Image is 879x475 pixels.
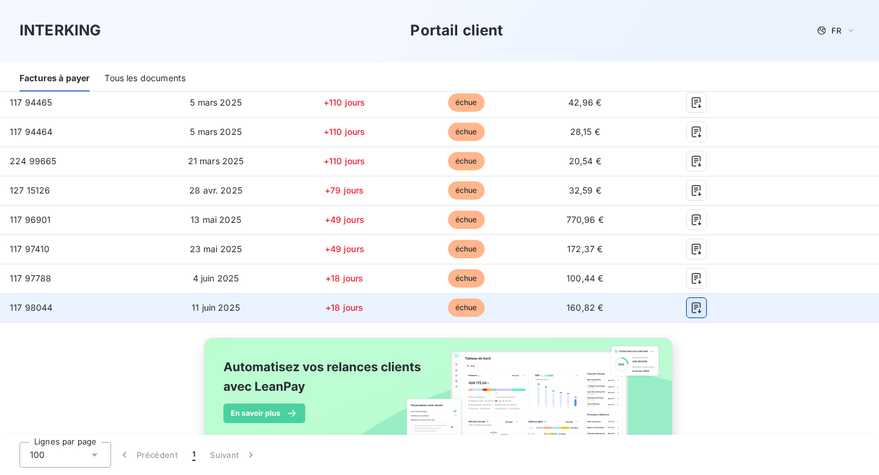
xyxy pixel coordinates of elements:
span: +49 jours [325,244,364,254]
span: 770,96 € [566,214,604,225]
span: 21 mars 2025 [188,156,244,166]
span: 1 [192,449,195,461]
span: 117 96901 [10,214,51,225]
span: 117 97410 [10,244,49,254]
span: échue [448,240,485,258]
span: +110 jours [324,97,366,107]
span: 100,44 € [566,273,603,283]
button: 1 [185,442,203,468]
span: échue [448,299,485,317]
span: 117 94464 [10,126,52,137]
span: échue [448,211,485,229]
span: échue [448,152,485,170]
span: 4 juin 2025 [193,273,239,283]
button: Suivant [203,442,264,468]
span: 127 15126 [10,185,50,195]
button: Précédent [111,442,185,468]
span: 32,59 € [569,185,601,195]
span: +18 jours [325,273,363,283]
span: 224 99665 [10,156,56,166]
span: 172,37 € [567,244,602,254]
span: +49 jours [325,214,364,225]
span: 13 mai 2025 [190,214,241,225]
span: échue [448,93,485,112]
span: 100 [30,449,45,461]
span: +79 jours [325,185,364,195]
span: échue [448,123,485,141]
span: 23 mai 2025 [190,244,242,254]
span: 160,82 € [566,302,603,313]
h3: Portail client [410,20,503,42]
span: 11 juin 2025 [192,302,240,313]
span: 20,54 € [569,156,601,166]
h3: INTERKING [20,20,101,42]
span: 117 98044 [10,302,52,313]
div: Tous les documents [104,66,186,92]
span: 5 mars 2025 [190,97,242,107]
span: 5 mars 2025 [190,126,242,137]
span: échue [448,181,485,200]
span: 28,15 € [570,126,600,137]
span: +110 jours [324,126,366,137]
span: 117 97788 [10,273,51,283]
span: 28 avr. 2025 [189,185,242,195]
span: 117 94465 [10,97,52,107]
div: Factures à payer [20,66,90,92]
span: 42,96 € [568,97,601,107]
span: +18 jours [325,302,363,313]
span: +110 jours [324,156,366,166]
span: FR [831,26,841,35]
span: échue [448,269,485,288]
